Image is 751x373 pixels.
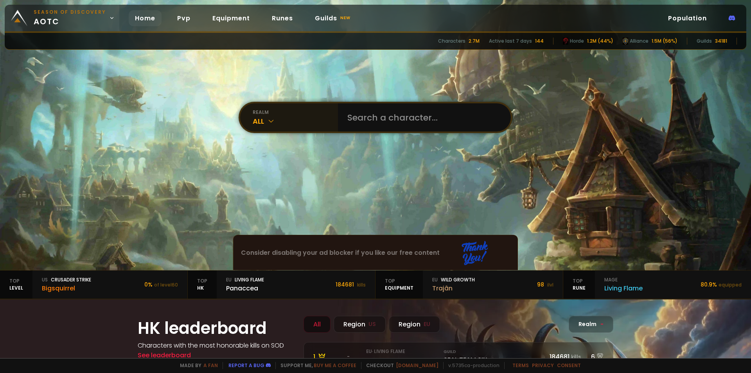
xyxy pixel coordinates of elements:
span: Top [385,277,413,285]
div: Bigsquirrel [42,283,91,293]
div: Panaccea [226,283,264,293]
a: TopHKeuLiving FlamePanaccea184681 kills [188,270,375,299]
div: 2.7M [469,38,480,45]
div: Living Flame [604,283,643,293]
div: equipment [375,270,423,299]
span: - [347,353,350,360]
a: TopequipmenteuWild GrowthTrajân98 ilvl [375,270,563,299]
span: eu [226,276,232,283]
div: Region [389,316,440,333]
span: Top [197,277,207,285]
a: Equipment [206,10,256,26]
span: eu [432,276,438,283]
a: Buy me a coffee [314,362,356,369]
a: TopRunemageLiving Flame80.9%equipped [563,270,751,299]
div: 0 % [144,281,178,289]
a: Population [662,10,713,26]
div: Horde [563,38,584,45]
div: Crusader Strike [42,276,91,283]
div: Living Flame [226,276,264,283]
span: Checkout [361,362,438,369]
span: - [600,320,604,328]
h1: HK leaderboard [138,316,294,341]
div: HK [188,270,217,299]
a: Consent [557,362,581,369]
span: v. 5735ca - production [443,362,499,369]
a: a fan [203,362,218,369]
span: aotc [34,9,106,27]
div: 1.5M (56%) [652,38,677,45]
img: horde [563,38,568,45]
a: Home [129,10,162,26]
div: realm [253,109,338,116]
div: 184681 [336,281,366,289]
span: Made by [175,362,218,369]
span: mage [604,276,618,283]
div: Trajân [432,283,475,293]
a: Report a bug [228,362,264,369]
h4: Characters with the most honorable kills on SOD [138,341,294,350]
small: new [339,13,352,23]
div: Rune [563,270,595,299]
div: SEAL TEAM SIX [444,349,545,365]
span: 184681 [550,352,570,361]
a: See leaderboard [138,351,191,360]
div: Panaccea [366,355,439,366]
small: kills [571,353,581,361]
input: Search a character... [343,103,501,132]
a: [DOMAIN_NAME] [396,362,438,369]
a: Terms [512,362,529,369]
div: Guilds [697,38,712,45]
div: 34181 [715,38,727,45]
div: 6 [583,352,604,362]
div: Active last 7 days [489,38,532,45]
span: Support me, [275,362,356,369]
div: 80.9 % [701,281,742,289]
small: eu · Living Flame [366,348,405,355]
small: ilvl [547,281,553,288]
div: Alliance [623,38,649,45]
div: Consider disabling your ad blocker if you like our free content [234,235,517,270]
div: Wild Growth [432,276,475,283]
a: 1 -eu· Living FlamePanaccea GuildSEAL TEAM SIX184681kills6 [304,342,613,371]
a: Privacy [532,362,554,369]
small: of level 60 [154,281,178,288]
div: 144 [535,38,544,45]
a: Guildsnew [309,10,358,26]
div: 1 [313,352,342,362]
img: horde [623,38,628,45]
small: EU [424,320,430,328]
span: Top [9,277,23,285]
span: us [42,276,48,283]
div: All [253,116,338,126]
a: Pvp [171,10,197,26]
span: Top [573,277,586,285]
small: Guild [444,349,545,355]
small: kills [357,281,366,288]
div: All [304,316,331,333]
div: Region [334,316,386,333]
div: 98 [537,281,553,289]
a: Season of Discoveryaotc [5,5,119,31]
div: Realm [569,316,613,333]
div: 1.2M (44%) [587,38,613,45]
div: Characters [438,38,465,45]
a: Runes [266,10,299,26]
small: equipped [719,281,742,288]
small: US [368,320,376,328]
small: Season of Discovery [34,9,106,16]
